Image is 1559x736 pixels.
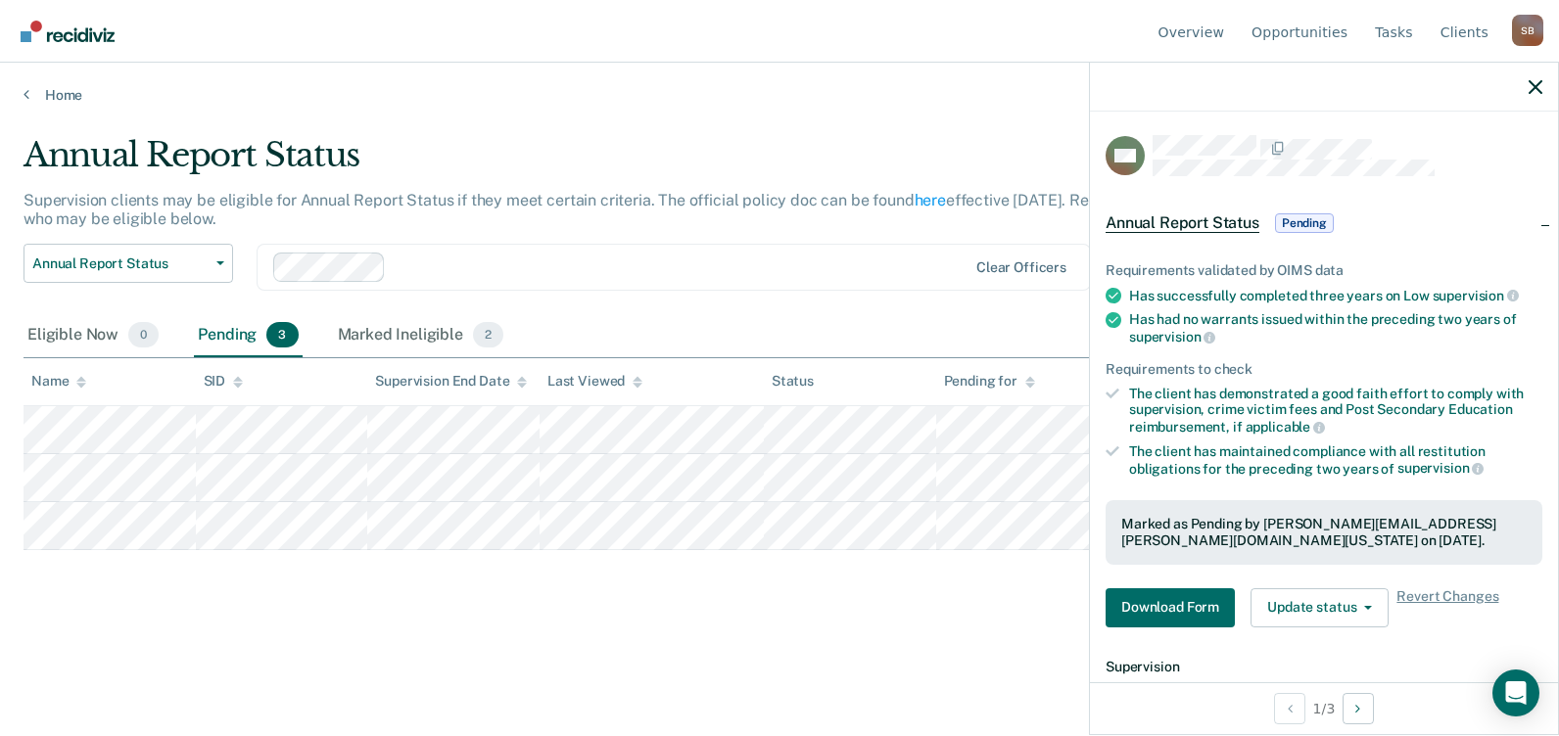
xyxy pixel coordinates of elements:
[1106,213,1259,233] span: Annual Report Status
[194,314,302,357] div: Pending
[944,373,1035,390] div: Pending for
[128,322,159,347] span: 0
[1512,15,1543,46] button: Profile dropdown button
[1106,659,1542,675] dt: Supervision
[1106,262,1542,279] div: Requirements validated by OIMS data
[32,255,209,272] span: Annual Report Status
[1106,361,1542,378] div: Requirements to check
[31,373,86,390] div: Name
[1492,669,1539,716] div: Open Intercom Messenger
[1433,288,1519,303] span: supervision
[21,21,115,42] img: Recidiviz
[24,314,163,357] div: Eligible Now
[1090,682,1558,734] div: 1 / 3
[334,314,508,357] div: Marked Ineligible
[547,373,642,390] div: Last Viewed
[1274,693,1305,724] button: Previous Opportunity
[1251,588,1389,627] button: Update status
[1106,588,1243,627] a: Navigate to form link
[1121,516,1527,549] div: Marked as Pending by [PERSON_NAME][EMAIL_ADDRESS][PERSON_NAME][DOMAIN_NAME][US_STATE] on [DATE].
[375,373,527,390] div: Supervision End Date
[772,373,814,390] div: Status
[1129,329,1215,345] span: supervision
[1343,693,1374,724] button: Next Opportunity
[1129,287,1542,304] div: Has successfully completed three years on Low
[1129,386,1542,436] div: The client has demonstrated a good faith effort to comply with supervision, crime victim fees and...
[1129,311,1542,345] div: Has had no warrants issued within the preceding two years of
[24,86,1535,104] a: Home
[473,322,503,347] span: 2
[266,322,298,347] span: 3
[1129,443,1542,477] div: The client has maintained compliance with all restitution obligations for the preceding two years of
[24,191,1172,228] p: Supervision clients may be eligible for Annual Report Status if they meet certain criteria. The o...
[1397,460,1484,476] span: supervision
[1246,419,1325,435] span: applicable
[204,373,244,390] div: SID
[1512,15,1543,46] div: S B
[24,135,1193,191] div: Annual Report Status
[1396,588,1498,627] span: Revert Changes
[915,191,946,209] a: here
[1106,588,1235,627] button: Download Form
[1090,192,1558,254] div: Annual Report StatusPending
[1275,213,1334,233] span: Pending
[976,259,1066,276] div: Clear officers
